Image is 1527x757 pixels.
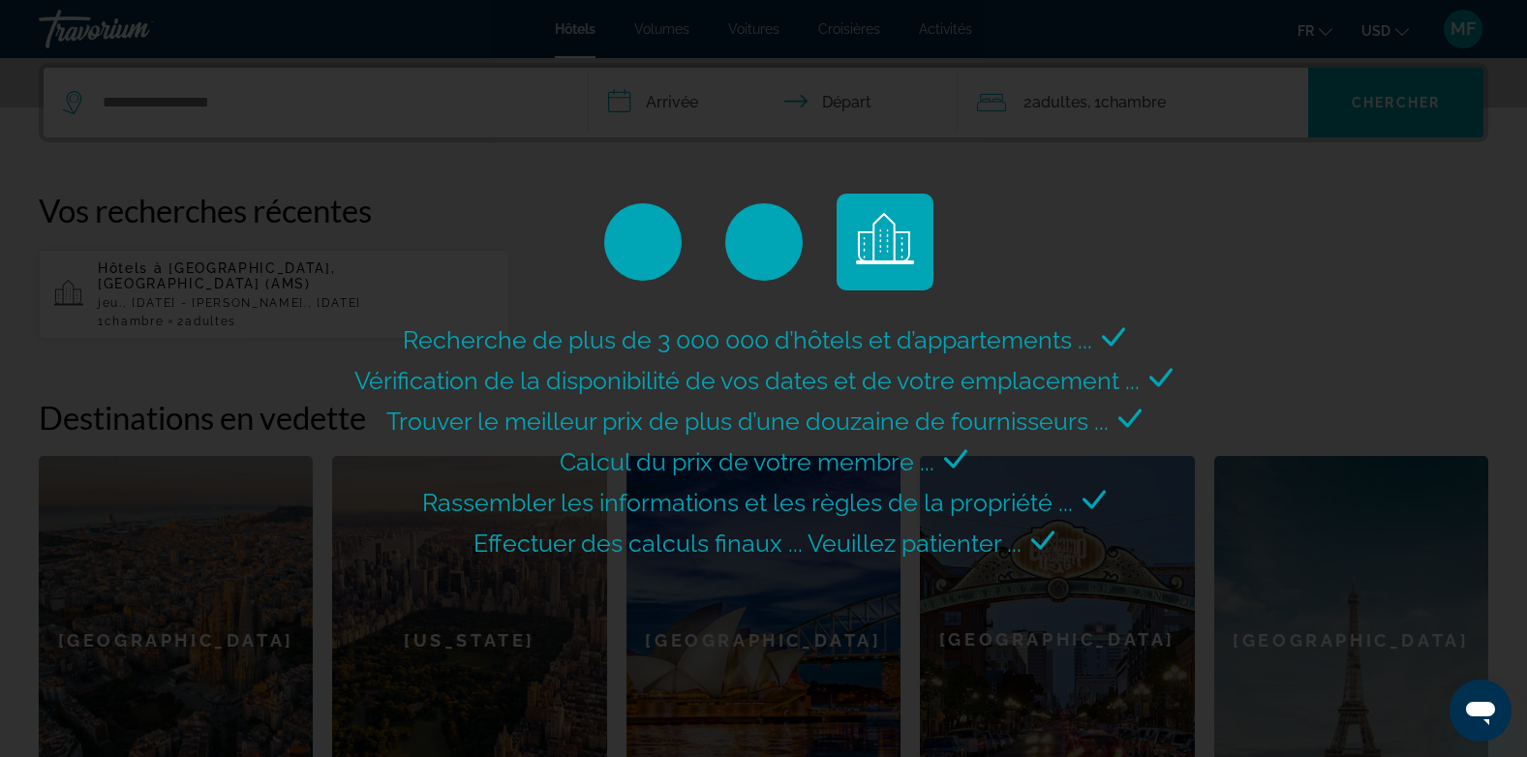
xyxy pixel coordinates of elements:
span: Vérification de la disponibilité de vos dates et de votre emplacement ... [354,366,1140,395]
iframe: Bouton de lancement de la fenêtre de messagerie [1450,680,1512,742]
span: Trouver le meilleur prix de plus d’une douzaine de fournisseurs ... [386,407,1109,436]
span: Rassembler les informations et les règles de la propriété ... [422,488,1073,517]
span: Effectuer des calculs finaux ... Veuillez patienter ... [473,529,1022,558]
span: Recherche de plus de 3 000 000 d’hôtels et d’appartements ... [403,325,1092,354]
span: Calcul du prix de votre membre ... [560,447,934,476]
